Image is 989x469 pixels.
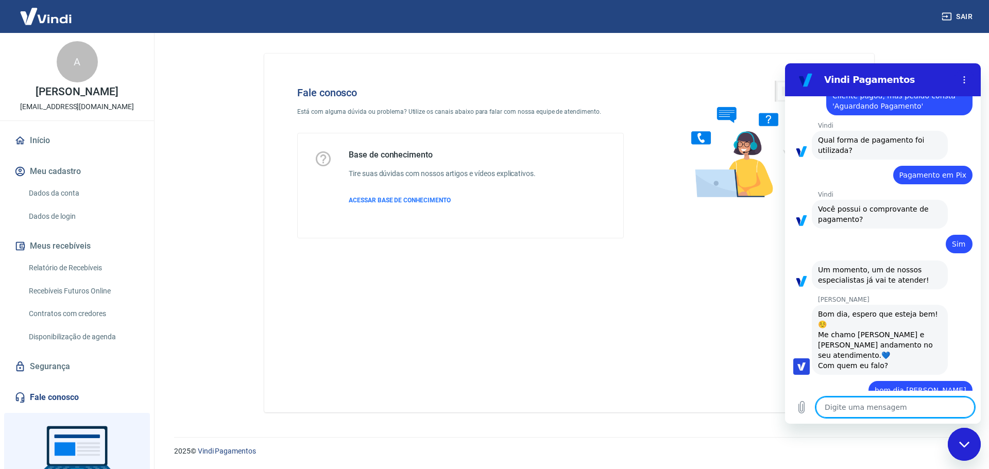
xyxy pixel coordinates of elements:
p: [EMAIL_ADDRESS][DOMAIN_NAME] [20,101,134,112]
a: Disponibilização de agenda [25,326,142,348]
a: Início [12,129,142,152]
img: Fale conosco [671,70,827,207]
button: Sair [940,7,977,26]
a: ACESSAR BASE DE CONHECIMENTO [349,196,536,205]
button: Meus recebíveis [12,235,142,257]
img: Vindi [12,1,79,32]
h6: Tire suas dúvidas com nossos artigos e vídeos explicativos. [349,168,536,179]
a: Vindi Pagamentos [198,447,256,455]
h4: Fale conosco [297,86,624,99]
div: A [57,41,98,82]
iframe: Janela de mensagens [785,63,981,424]
a: Fale conosco [12,386,142,409]
iframe: Botão para abrir a janela de mensagens, conversa em andamento [948,428,981,461]
a: Segurança [12,355,142,378]
a: Recebíveis Futuros Online [25,281,142,302]
span: ACESSAR BASE DE CONHECIMENTO [349,197,451,204]
a: Contratos com credores [25,303,142,324]
a: Dados de login [25,206,142,227]
a: Relatório de Recebíveis [25,257,142,279]
p: Está com alguma dúvida ou problema? Utilize os canais abaixo para falar com nossa equipe de atend... [297,107,624,116]
a: Dados da conta [25,183,142,204]
h5: Base de conhecimento [349,150,536,160]
p: [PERSON_NAME] [36,86,118,97]
button: Meu cadastro [12,160,142,183]
p: 2025 © [174,446,964,457]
